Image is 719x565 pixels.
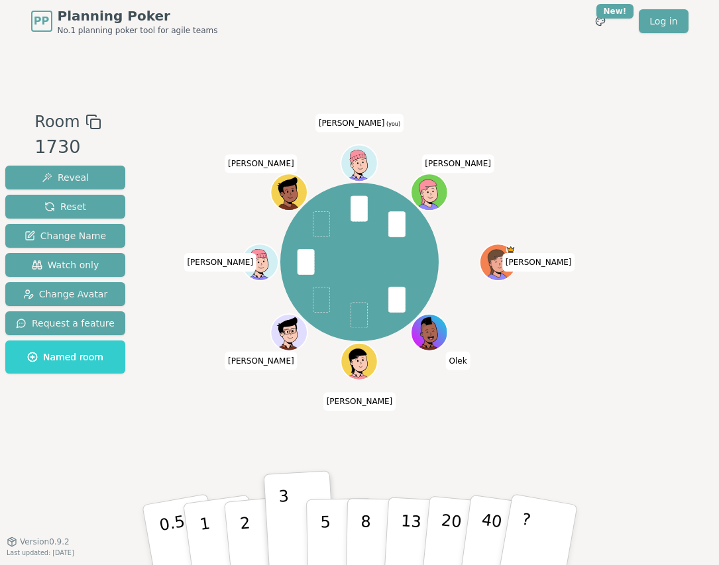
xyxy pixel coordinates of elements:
[588,9,612,33] button: New!
[385,121,401,127] span: (you)
[5,282,125,306] button: Change Avatar
[343,146,377,180] button: Click to change your avatar
[225,154,298,173] span: Click to change your name
[23,287,108,301] span: Change Avatar
[31,7,218,36] a: PPPlanning PokerNo.1 planning poker tool for agile teams
[27,350,103,364] span: Named room
[315,114,404,132] span: Click to change your name
[639,9,688,33] a: Log in
[5,311,125,335] button: Request a feature
[16,317,115,330] span: Request a feature
[7,537,70,547] button: Version0.9.2
[5,166,125,189] button: Reveal
[446,352,470,370] span: Click to change your name
[34,13,49,29] span: PP
[5,195,125,219] button: Reset
[42,171,89,184] span: Reveal
[25,229,106,242] span: Change Name
[58,25,218,36] span: No.1 planning poker tool for agile teams
[5,340,125,374] button: Named room
[58,7,218,25] span: Planning Poker
[34,110,80,134] span: Room
[323,392,396,411] span: Click to change your name
[506,245,516,254] span: Elena is the host
[184,253,256,272] span: Click to change your name
[44,200,86,213] span: Reset
[5,224,125,248] button: Change Name
[421,154,494,173] span: Click to change your name
[32,258,99,272] span: Watch only
[34,134,101,161] div: 1730
[5,253,125,277] button: Watch only
[502,253,575,272] span: Click to change your name
[225,352,298,370] span: Click to change your name
[7,549,74,556] span: Last updated: [DATE]
[20,537,70,547] span: Version 0.9.2
[278,487,292,559] p: 3
[596,4,634,19] div: New!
